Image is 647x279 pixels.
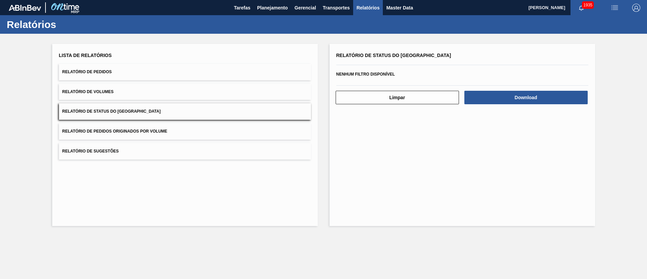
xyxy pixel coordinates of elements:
button: Limpar [336,91,459,104]
button: Relatório de Pedidos [59,64,311,80]
h1: Relatórios [7,21,126,28]
button: Relatório de Sugestões [59,143,311,160]
span: Lista de Relatórios [59,53,112,58]
span: Relatórios [357,4,379,12]
span: 1935 [582,1,594,9]
button: Relatório de Status do [GEOGRAPHIC_DATA] [59,103,311,120]
span: Nenhum filtro disponível [336,72,395,77]
button: Notificações [571,3,592,12]
span: Relatório de Status do [GEOGRAPHIC_DATA] [336,53,451,58]
img: TNhmsLtSVTkK8tSr43FrP2fwEKptu5GPRR3wAAAABJRU5ErkJggg== [9,5,41,11]
span: Relatório de Pedidos [62,69,112,74]
span: Relatório de Status do [GEOGRAPHIC_DATA] [62,109,161,114]
span: Transportes [323,4,350,12]
span: Relatório de Sugestões [62,149,119,154]
button: Download [464,91,588,104]
img: userActions [611,4,619,12]
button: Relatório de Pedidos Originados por Volume [59,123,311,140]
span: Master Data [386,4,413,12]
span: Tarefas [234,4,250,12]
span: Planejamento [257,4,288,12]
img: Logout [632,4,640,12]
span: Relatório de Volumes [62,89,114,94]
span: Relatório de Pedidos Originados por Volume [62,129,167,134]
button: Relatório de Volumes [59,84,311,100]
span: Gerencial [295,4,316,12]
